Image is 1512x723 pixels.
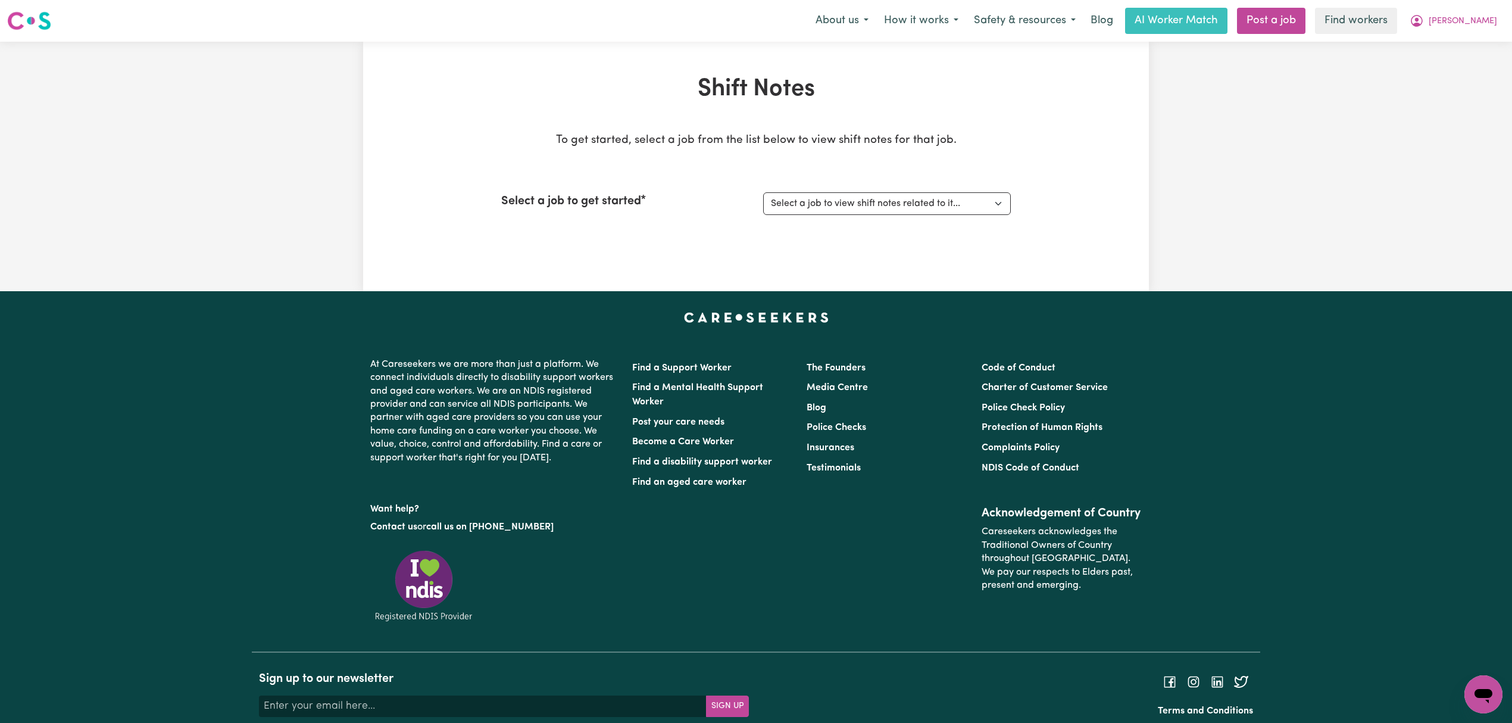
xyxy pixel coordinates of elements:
[259,696,707,717] input: Enter your email here...
[259,672,749,686] h2: Sign up to our newsletter
[876,8,966,33] button: How it works
[370,522,417,532] a: Contact us
[982,521,1142,597] p: Careseekers acknowledges the Traditional Owners of Country throughout [GEOGRAPHIC_DATA]. We pay o...
[982,443,1060,453] a: Complaints Policy
[706,696,749,717] button: Subscribe
[807,403,826,413] a: Blog
[1163,677,1177,687] a: Follow Careseekers on Facebook
[807,443,854,453] a: Insurances
[1083,8,1120,34] a: Blog
[1234,677,1248,687] a: Follow Careseekers on Twitter
[807,463,861,473] a: Testimonials
[1186,677,1201,687] a: Follow Careseekers on Instagram
[807,363,866,373] a: The Founders
[982,463,1079,473] a: NDIS Code of Conduct
[501,132,1011,149] p: To get started, select a job from the list below to view shift notes for that job.
[370,353,618,469] p: At Careseekers we are more than just a platform. We connect individuals directly to disability su...
[982,363,1055,373] a: Code of Conduct
[632,363,732,373] a: Find a Support Worker
[1158,706,1253,716] a: Terms and Conditions
[370,516,618,538] p: or
[501,192,641,210] label: Select a job to get started
[1464,675,1502,713] iframe: Button to launch messaging window, conversation in progress
[1315,8,1397,34] a: Find workers
[1210,677,1224,687] a: Follow Careseekers on LinkedIn
[807,383,868,392] a: Media Centre
[370,498,618,516] p: Want help?
[632,417,724,427] a: Post your care needs
[632,457,772,467] a: Find a disability support worker
[1237,8,1305,34] a: Post a job
[632,437,734,447] a: Become a Care Worker
[426,522,554,532] a: call us on [PHONE_NUMBER]
[684,313,829,322] a: Careseekers home page
[370,549,477,623] img: Registered NDIS provider
[1429,15,1497,28] span: [PERSON_NAME]
[632,383,763,407] a: Find a Mental Health Support Worker
[7,7,51,35] a: Careseekers logo
[982,383,1108,392] a: Charter of Customer Service
[982,403,1065,413] a: Police Check Policy
[807,423,866,432] a: Police Checks
[808,8,876,33] button: About us
[1125,8,1227,34] a: AI Worker Match
[966,8,1083,33] button: Safety & resources
[632,478,746,487] a: Find an aged care worker
[982,506,1142,521] h2: Acknowledgement of Country
[1402,8,1505,33] button: My Account
[982,423,1102,432] a: Protection of Human Rights
[7,10,51,32] img: Careseekers logo
[501,75,1011,104] h1: Shift Notes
